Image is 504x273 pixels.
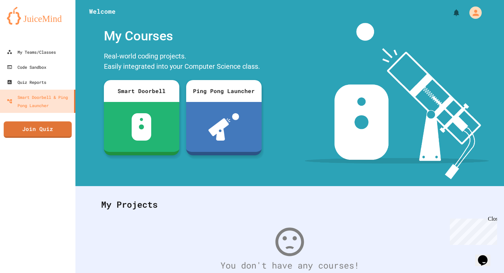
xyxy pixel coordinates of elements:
[475,246,497,266] iframe: chat widget
[462,5,483,21] div: My Account
[94,191,485,218] div: My Projects
[7,7,69,25] img: logo-orange.svg
[100,49,265,75] div: Real-world coding projects. Easily integrated into your Computer Science class.
[94,259,485,272] div: You don't have any courses!
[440,7,462,18] div: My Notifications
[100,23,265,49] div: My Courses
[186,80,262,102] div: Ping Pong Launcher
[447,216,497,245] iframe: chat widget
[3,3,47,43] div: Chat with us now!Close
[305,23,489,179] img: banner-image-my-projects.png
[7,93,71,109] div: Smart Doorbell & Ping Pong Launcher
[7,78,46,86] div: Quiz Reports
[7,63,46,71] div: Code Sandbox
[208,113,239,141] img: ppl-with-ball.png
[4,121,72,138] a: Join Quiz
[7,48,56,56] div: My Teams/Classes
[132,113,151,141] img: sdb-white.svg
[104,80,179,102] div: Smart Doorbell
